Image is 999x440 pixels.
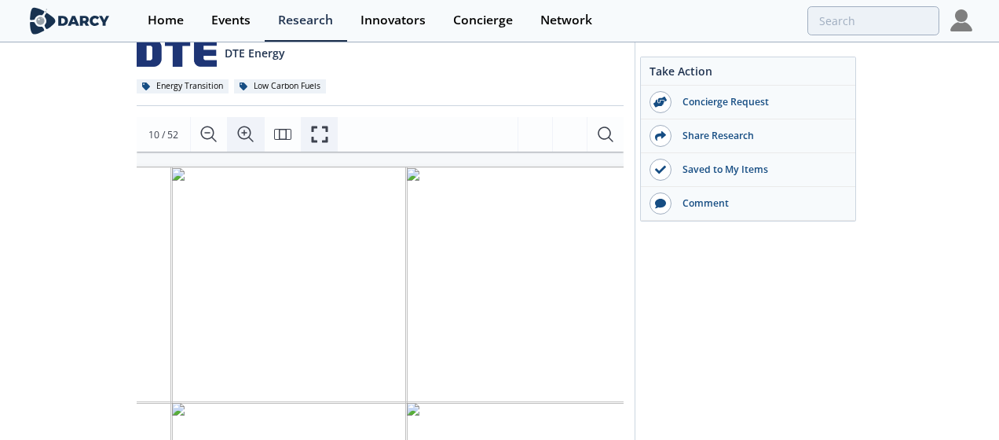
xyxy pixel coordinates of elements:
div: Concierge [453,14,513,27]
div: Home [148,14,184,27]
div: Take Action [641,63,855,86]
div: Concierge Request [671,95,847,109]
p: DTE Energy [225,45,285,61]
div: Innovators [360,14,426,27]
img: Profile [950,9,972,31]
div: Share Research [671,129,847,143]
div: Events [211,14,251,27]
div: Low Carbon Fuels [234,79,326,93]
div: Research [278,14,333,27]
div: Saved to My Items [671,163,847,177]
div: Energy Transition [137,79,229,93]
img: logo-wide.svg [27,7,112,35]
div: Comment [671,196,847,211]
input: Advanced Search [807,6,939,35]
div: Network [540,14,592,27]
